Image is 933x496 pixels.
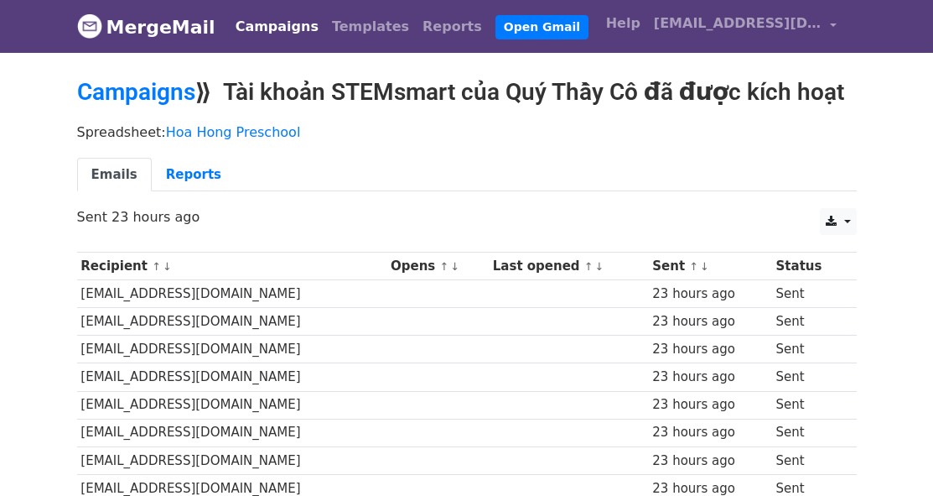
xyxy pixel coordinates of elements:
td: Sent [772,419,846,446]
p: Spreadsheet: [77,123,857,141]
a: Templates [325,10,416,44]
td: [EMAIL_ADDRESS][DOMAIN_NAME] [77,391,387,419]
th: Opens [386,253,489,280]
td: [EMAIL_ADDRESS][DOMAIN_NAME] [77,336,387,363]
a: ↓ [595,260,604,273]
a: ↑ [152,260,161,273]
img: MergeMail logo [77,13,102,39]
p: Sent 23 hours ago [77,208,857,226]
div: 23 hours ago [652,395,768,415]
a: MergeMail [77,9,215,44]
a: Emails [77,158,152,192]
td: [EMAIL_ADDRESS][DOMAIN_NAME] [77,363,387,391]
td: [EMAIL_ADDRESS][DOMAIN_NAME] [77,280,387,308]
td: [EMAIL_ADDRESS][DOMAIN_NAME] [77,308,387,336]
td: [EMAIL_ADDRESS][DOMAIN_NAME] [77,446,387,474]
a: Reports [152,158,236,192]
th: Status [772,253,846,280]
div: 23 hours ago [652,340,768,359]
div: 23 hours ago [652,423,768,442]
th: Recipient [77,253,387,280]
a: ↓ [700,260,709,273]
th: Last opened [489,253,649,280]
a: Hoa Hong Preschool [166,124,301,140]
div: 23 hours ago [652,285,768,304]
div: 23 hours ago [652,312,768,332]
h2: ⟫ Tài khoản STEMsmart của Quý Thầy Cô đã được kích hoạt [77,78,857,107]
a: ↓ [450,260,459,273]
a: ↑ [584,260,593,273]
a: ↑ [689,260,698,273]
a: Open Gmail [495,15,588,39]
a: Campaigns [229,10,325,44]
a: ↑ [440,260,449,273]
span: [EMAIL_ADDRESS][DOMAIN_NAME] [654,13,822,34]
a: Help [599,7,647,40]
div: 23 hours ago [652,368,768,387]
a: ↓ [163,260,172,273]
td: [EMAIL_ADDRESS][DOMAIN_NAME] [77,419,387,446]
a: Reports [416,10,489,44]
td: Sent [772,391,846,419]
td: Sent [772,280,846,308]
th: Sent [649,253,772,280]
td: Sent [772,336,846,363]
td: Sent [772,446,846,474]
td: Sent [772,363,846,391]
div: 23 hours ago [652,452,768,471]
a: Campaigns [77,78,195,106]
a: [EMAIL_ADDRESS][DOMAIN_NAME] [647,7,843,46]
td: Sent [772,308,846,336]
